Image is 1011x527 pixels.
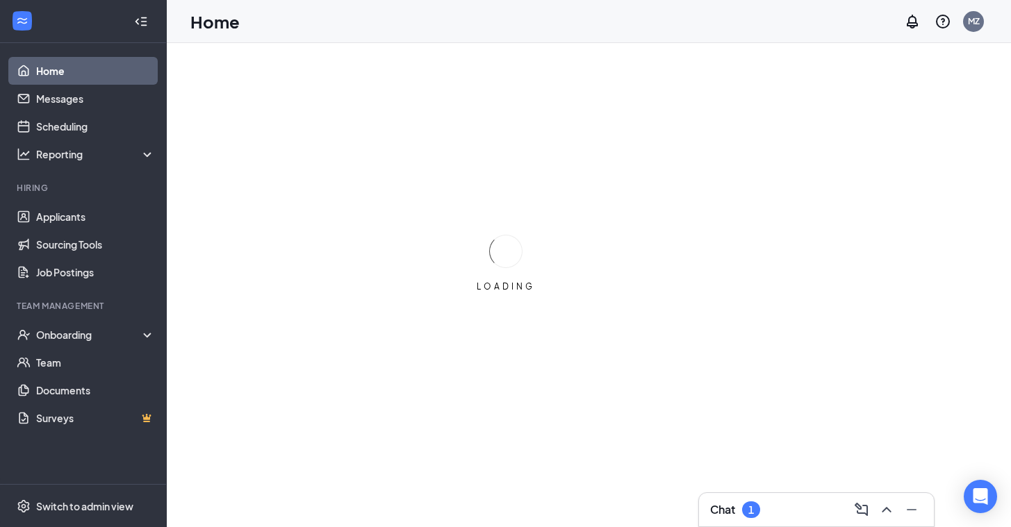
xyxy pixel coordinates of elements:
[878,501,895,518] svg: ChevronUp
[15,14,29,28] svg: WorkstreamLogo
[36,85,155,112] a: Messages
[36,203,155,231] a: Applicants
[17,328,31,342] svg: UserCheck
[36,112,155,140] a: Scheduling
[876,499,898,521] button: ChevronUp
[748,504,754,516] div: 1
[853,501,870,518] svg: ComposeMessage
[36,231,155,258] a: Sourcing Tools
[36,499,133,513] div: Switch to admin view
[710,502,735,517] h3: Chat
[17,147,31,161] svg: Analysis
[964,480,997,513] div: Open Intercom Messenger
[36,258,155,286] a: Job Postings
[904,13,921,30] svg: Notifications
[36,57,155,85] a: Home
[190,10,240,33] h1: Home
[17,182,152,194] div: Hiring
[36,328,143,342] div: Onboarding
[903,501,920,518] svg: Minimize
[36,404,155,432] a: SurveysCrown
[134,15,148,28] svg: Collapse
[901,499,923,521] button: Minimize
[17,300,152,312] div: Team Management
[968,15,980,27] div: MZ
[850,499,873,521] button: ComposeMessage
[36,147,156,161] div: Reporting
[36,376,155,404] a: Documents
[17,499,31,513] svg: Settings
[935,13,951,30] svg: QuestionInfo
[36,349,155,376] a: Team
[471,281,541,292] div: LOADING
